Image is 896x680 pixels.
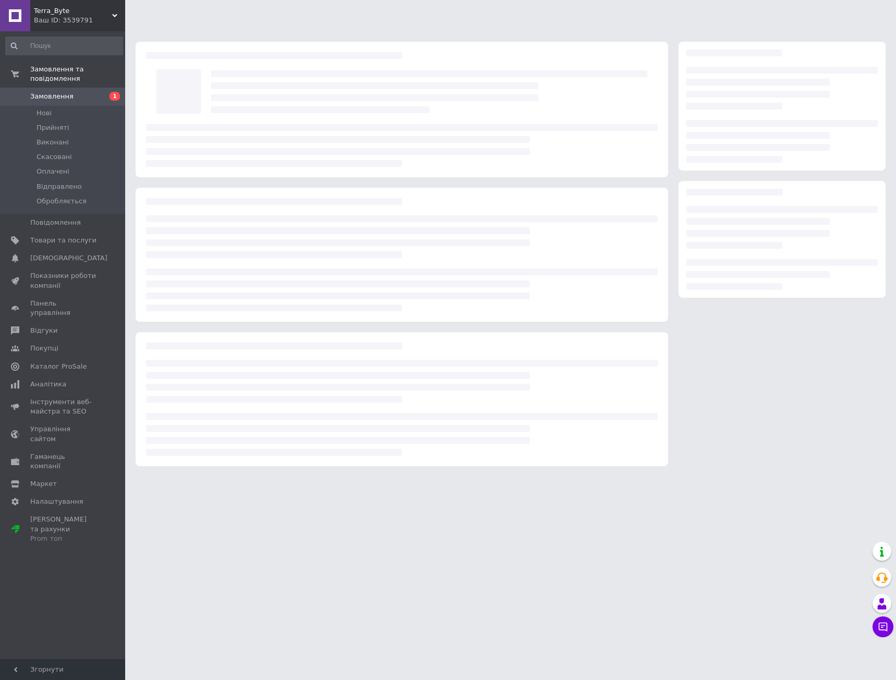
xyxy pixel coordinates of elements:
[30,344,58,353] span: Покупці
[30,380,66,389] span: Аналітика
[34,16,125,25] div: Ваш ID: 3539791
[30,218,81,227] span: Повідомлення
[110,92,120,101] span: 1
[30,362,87,371] span: Каталог ProSale
[30,271,96,290] span: Показники роботи компанії
[873,616,893,637] button: Чат з покупцем
[30,92,74,101] span: Замовлення
[37,152,72,162] span: Скасовані
[34,6,112,16] span: Terra_Byte
[30,326,57,335] span: Відгуки
[30,497,83,506] span: Налаштування
[30,397,96,416] span: Інструменти веб-майстра та SEO
[37,182,82,191] span: Відправлено
[30,65,125,83] span: Замовлення та повідомлення
[30,236,96,245] span: Товари та послуги
[37,108,52,118] span: Нові
[30,253,107,263] span: [DEMOGRAPHIC_DATA]
[5,37,123,55] input: Пошук
[30,452,96,471] span: Гаманець компанії
[30,299,96,318] span: Панель управління
[37,197,87,206] span: Обробляється
[30,424,96,443] span: Управління сайтом
[30,515,96,543] span: [PERSON_NAME] та рахунки
[37,123,69,132] span: Прийняті
[37,167,69,176] span: Оплачені
[30,534,96,543] div: Prom топ
[37,138,69,147] span: Виконані
[30,479,57,489] span: Маркет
